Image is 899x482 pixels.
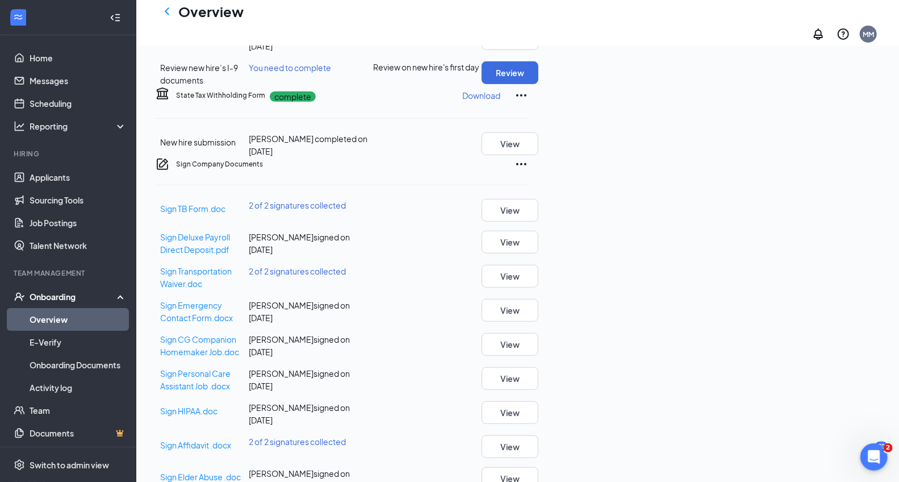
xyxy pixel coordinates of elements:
a: Team [30,399,127,422]
a: Activity log [30,376,127,399]
a: Messages [30,69,127,92]
span: Review new hire’s I-9 documents [160,63,238,85]
button: View [482,333,538,356]
svg: UserCheck [14,291,25,302]
div: [PERSON_NAME] signed on [DATE] [249,333,373,358]
a: Sign CG Companion Homemaker Job.doc [160,334,239,357]
span: [PERSON_NAME] completed on [DATE] [249,28,367,51]
svg: Ellipses [515,157,528,171]
button: View [482,132,538,155]
span: 2 of 2 signatures collected [249,200,346,210]
button: View [482,401,538,424]
a: E-Verify [30,331,127,354]
button: Download [462,86,501,105]
span: You need to complete [249,63,331,73]
a: Onboarding Documents [30,354,127,376]
a: Sign Elder Abuse .doc [160,472,241,482]
div: MM [863,30,874,39]
p: complete [270,92,316,102]
div: [PERSON_NAME] signed on [DATE] [249,231,373,256]
svg: TaxGovernmentIcon [156,86,169,100]
span: 2 of 2 signatures collected [249,266,346,276]
div: Reporting [30,120,127,132]
div: Onboarding [30,291,117,302]
svg: ChevronLeft [160,5,174,18]
span: 2 [884,443,893,452]
svg: Collapse [110,12,121,23]
a: DocumentsCrown [30,422,127,444]
div: [PERSON_NAME] signed on [DATE] [249,367,373,392]
a: Overview [30,308,127,331]
iframe: Intercom live chat [860,443,888,471]
div: [PERSON_NAME] signed on [DATE] [249,401,373,426]
h5: Sign Company Documents [176,159,263,169]
svg: QuestionInfo [837,27,850,41]
div: 70 [875,442,888,451]
button: View [482,367,538,390]
span: Review on new hire's first day [373,61,480,73]
div: Team Management [14,268,124,278]
div: Switch to admin view [30,459,109,471]
svg: Settings [14,459,25,471]
a: Home [30,47,127,69]
svg: Analysis [14,120,25,132]
a: Sign Emergency Contact Form.docx [160,300,233,323]
h5: State Tax Withholding Form [176,90,265,101]
svg: Ellipses [515,89,528,102]
span: [PERSON_NAME] completed on [DATE] [249,134,367,156]
button: View [482,199,538,222]
span: New hire submission [160,137,236,147]
a: Sign Affidavit .docx [160,440,231,450]
button: View [482,299,538,322]
div: [PERSON_NAME] signed on [DATE] [249,299,373,324]
button: View [482,231,538,254]
span: 2 of 2 signatures collected [249,437,346,447]
div: Hiring [14,149,124,159]
a: SurveysCrown [30,444,127,467]
a: Sign Personal Care Assistant Job .docx [160,368,231,391]
button: View [482,265,538,288]
a: Sign Deluxe Payroll Direct Deposit.pdf [160,232,230,255]
svg: Notifications [812,27,825,41]
a: Sourcing Tools [30,189,127,211]
button: Review [482,61,538,84]
a: Sign Transportation Waiver.doc [160,266,232,289]
a: Applicants [30,166,127,189]
button: View [482,435,538,458]
h1: Overview [178,2,244,21]
a: Talent Network [30,234,127,257]
p: Download [462,90,500,101]
svg: WorkstreamLogo [12,11,24,23]
a: Sign TB Form.doc [160,203,225,214]
a: Job Postings [30,211,127,234]
a: Sign HIPAA.doc [160,406,218,416]
svg: CompanyDocumentIcon [156,157,169,171]
a: Scheduling [30,92,127,115]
